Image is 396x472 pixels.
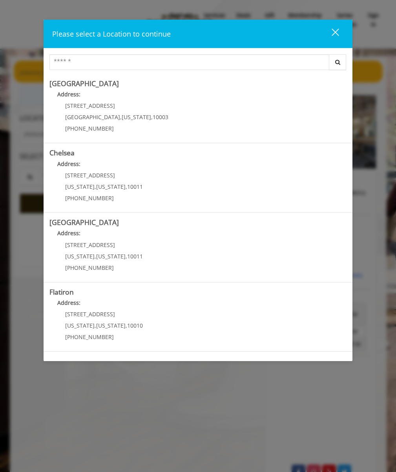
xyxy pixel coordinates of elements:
[127,253,143,260] span: 10011
[57,90,80,98] b: Address:
[57,160,80,168] b: Address:
[65,194,114,202] span: [PHONE_NUMBER]
[65,113,120,121] span: [GEOGRAPHIC_DATA]
[96,253,126,260] span: [US_STATE]
[65,183,95,190] span: [US_STATE]
[153,113,168,121] span: 10003
[127,322,143,329] span: 10010
[95,253,96,260] span: ,
[120,113,122,121] span: ,
[49,287,74,297] b: Flatiron
[49,356,102,366] b: Garment District
[95,322,96,329] span: ,
[52,29,171,39] span: Please select a Location to continue
[65,241,115,249] span: [STREET_ADDRESS]
[151,113,153,121] span: ,
[95,183,96,190] span: ,
[65,264,114,271] span: [PHONE_NUMBER]
[65,171,115,179] span: [STREET_ADDRESS]
[333,59,342,65] i: Search button
[317,26,344,42] button: close dialog
[49,54,347,74] div: Center Select
[127,183,143,190] span: 10011
[96,322,126,329] span: [US_STATE]
[65,125,114,132] span: [PHONE_NUMBER]
[49,218,119,227] b: [GEOGRAPHIC_DATA]
[49,79,119,88] b: [GEOGRAPHIC_DATA]
[126,253,127,260] span: ,
[65,333,114,341] span: [PHONE_NUMBER]
[65,102,115,109] span: [STREET_ADDRESS]
[65,322,95,329] span: [US_STATE]
[96,183,126,190] span: [US_STATE]
[323,28,338,40] div: close dialog
[126,322,127,329] span: ,
[49,54,329,70] input: Search Center
[57,299,80,306] b: Address:
[126,183,127,190] span: ,
[57,229,80,237] b: Address:
[122,113,151,121] span: [US_STATE]
[65,310,115,318] span: [STREET_ADDRESS]
[65,253,95,260] span: [US_STATE]
[49,148,75,157] b: Chelsea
